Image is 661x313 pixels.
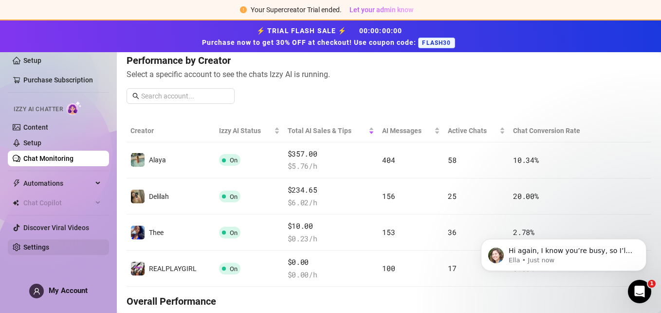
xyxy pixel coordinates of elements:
a: Discover Viral Videos [23,224,89,232]
span: Chat Copilot [23,195,92,211]
span: REALPLAYGIRL [149,265,197,273]
span: On [230,156,238,164]
span: Let your admin know [349,6,413,14]
span: On [230,193,238,200]
iframe: Intercom notifications message [466,218,661,287]
a: Chat Monitoring [23,155,73,162]
th: Izzy AI Status [215,119,284,142]
button: Let your admin know [346,4,417,16]
iframe: Intercom live chat [628,280,651,303]
span: 1 [648,280,656,288]
span: 10.34 % [513,155,538,165]
span: 17 [448,263,456,273]
span: 25 [448,191,456,201]
a: Setup [23,57,41,64]
span: 156 [382,191,395,201]
img: Delilah [131,190,145,203]
span: exclamation-circle [240,6,247,13]
span: Active Chats [448,125,497,136]
span: Total AI Sales & Tips [288,125,367,136]
span: Delilah [149,193,169,200]
span: $357.00 [288,148,375,160]
input: Search account... [141,91,229,101]
span: 100 [382,263,395,273]
span: $ 5.76 /h [288,160,375,172]
strong: ⚡ TRIAL FLASH SALE ⚡ [202,27,459,46]
span: 58 [448,155,456,165]
th: AI Messages [378,119,444,142]
span: On [230,229,238,236]
th: Active Chats [444,119,509,142]
span: thunderbolt [13,179,20,187]
span: search [132,93,139,99]
a: Content [23,123,48,131]
span: $ 0.00 /h [288,269,375,281]
img: Thee [131,226,145,239]
span: 36 [448,227,456,237]
a: Purchase Subscription [23,76,93,84]
span: Izzy AI Chatter [14,105,63,114]
span: $0.00 [288,256,375,268]
th: Creator [127,119,215,142]
img: Alaya [131,153,145,167]
span: user [33,288,40,295]
span: Select a specific account to see the chats Izzy AI is running. [127,68,651,80]
h4: Performance by Creator [127,54,651,67]
span: My Account [49,286,88,295]
h4: Overall Performance [127,294,651,308]
span: 20.00 % [513,191,538,201]
span: $10.00 [288,220,375,232]
span: 153 [382,227,395,237]
th: Chat Conversion Rate [509,119,599,142]
span: Your Supercreator Trial ended. [251,6,342,14]
span: On [230,265,238,273]
img: AI Chatter [67,101,82,115]
img: REALPLAYGIRL [131,262,145,275]
span: $ 0.23 /h [288,233,375,245]
span: Automations [23,176,92,191]
span: Alaya [149,156,166,164]
span: $ 6.02 /h [288,197,375,209]
span: Thee [149,229,164,236]
span: FLASH30 [418,38,455,48]
th: Total AI Sales & Tips [284,119,379,142]
span: $234.65 [288,184,375,196]
a: Settings [23,243,49,251]
img: Chat Copilot [13,199,19,206]
span: 00 : 00 : 00 : 00 [359,27,403,35]
span: 404 [382,155,395,165]
span: AI Messages [382,125,432,136]
strong: Purchase now to get 30% OFF at checkout! Use coupon code: [202,39,418,46]
a: Setup [23,139,41,147]
span: Izzy AI Status [219,125,272,136]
